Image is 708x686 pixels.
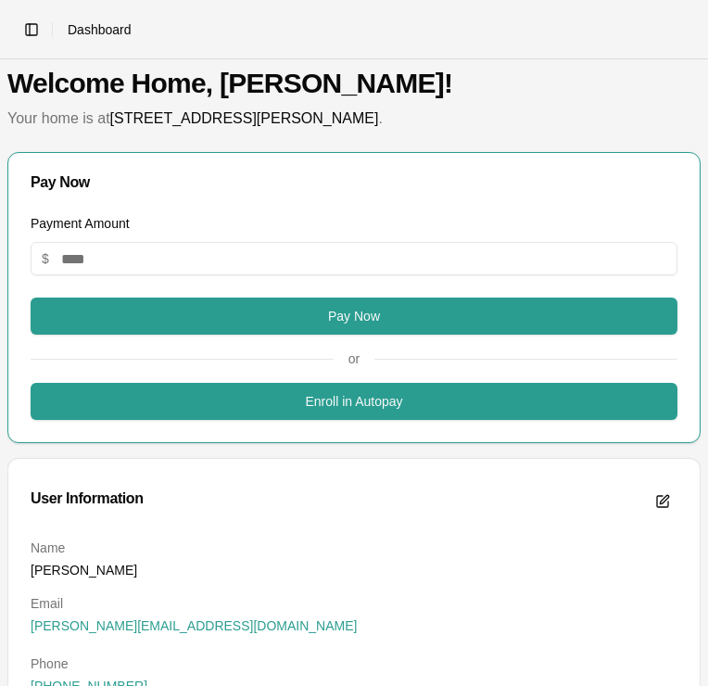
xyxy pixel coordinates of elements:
[42,249,49,268] span: $
[31,175,677,190] div: Pay Now
[110,110,379,126] span: [STREET_ADDRESS][PERSON_NAME]
[7,67,701,100] h1: Welcome Home, [PERSON_NAME]!
[31,561,677,579] dd: [PERSON_NAME]
[68,20,132,39] span: Dashboard
[31,216,130,231] label: Payment Amount
[31,383,677,420] button: Enroll in Autopay
[68,20,132,39] nav: breadcrumb
[31,616,357,635] span: [PERSON_NAME][EMAIL_ADDRESS][DOMAIN_NAME]
[31,491,144,506] div: User Information
[31,539,677,557] dt: Name
[334,349,374,368] span: or
[31,298,677,335] button: Pay Now
[31,594,677,613] dt: Email
[31,654,677,673] dt: Phone
[7,108,701,130] div: Your home is at .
